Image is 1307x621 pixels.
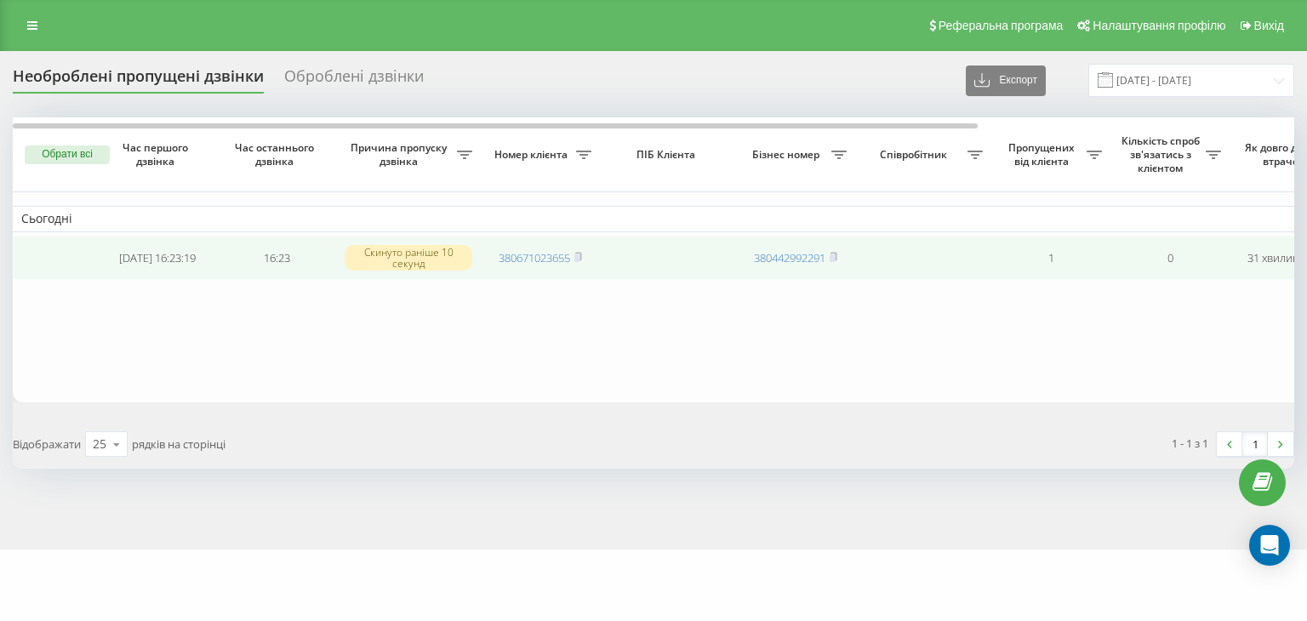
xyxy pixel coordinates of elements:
span: Реферальна програма [939,19,1064,32]
span: Причина пропуску дзвінка [345,141,457,168]
td: 0 [1110,236,1230,281]
span: рядків на сторінці [132,436,225,452]
div: Скинуто раніше 10 секунд [345,245,472,271]
button: Обрати всі [25,145,110,164]
span: Співробітник [864,148,967,162]
td: 16:23 [217,236,336,281]
td: [DATE] 16:23:19 [98,236,217,281]
a: 380671023655 [499,250,570,265]
div: Оброблені дзвінки [284,67,424,94]
span: Налаштування профілю [1093,19,1225,32]
span: Відображати [13,436,81,452]
div: Open Intercom Messenger [1249,525,1290,566]
span: Номер клієнта [489,148,576,162]
span: Час першого дзвінка [111,141,203,168]
div: 25 [93,436,106,453]
a: 380442992291 [754,250,825,265]
span: ПІБ Клієнта [614,148,722,162]
span: Пропущених від клієнта [1000,141,1087,168]
div: 1 - 1 з 1 [1172,435,1208,452]
td: 1 [991,236,1110,281]
a: 1 [1242,432,1268,456]
div: Необроблені пропущені дзвінки [13,67,264,94]
button: Експорт [966,66,1046,96]
span: Бізнес номер [745,148,831,162]
span: Час останнього дзвінка [231,141,322,168]
span: Вихід [1254,19,1284,32]
span: Кількість спроб зв'язатись з клієнтом [1119,134,1206,174]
